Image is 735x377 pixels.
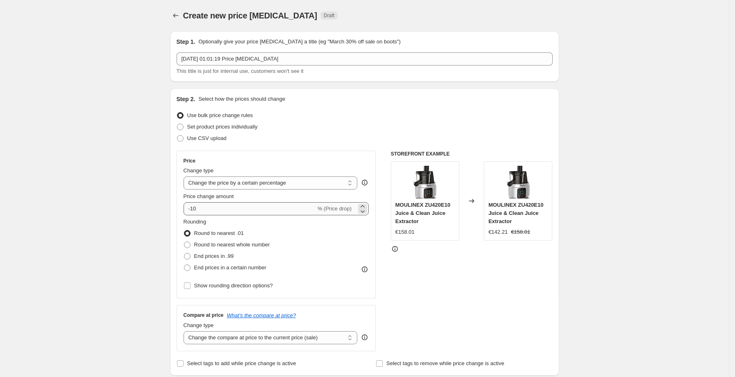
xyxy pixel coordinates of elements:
[198,95,285,103] p: Select how the prices should change
[391,151,553,157] h6: STOREFRONT EXAMPLE
[395,202,450,224] span: MOULINEX ZU420E10 Juice & Clean Juice Extractor
[187,124,258,130] span: Set product prices individually
[170,10,181,21] button: Price change jobs
[194,282,273,289] span: Show rounding direction options?
[187,360,296,366] span: Select tags to add while price change is active
[184,219,206,225] span: Rounding
[184,193,234,199] span: Price change amount
[184,167,214,174] span: Change type
[183,11,318,20] span: Create new price [MEDICAL_DATA]
[324,12,334,19] span: Draft
[361,178,369,187] div: help
[177,68,304,74] span: This title is just for internal use, customers won't see it
[511,228,530,236] strike: €158.01
[488,228,508,236] div: €142.21
[194,242,270,248] span: Round to nearest whole number
[198,38,400,46] p: Optionally give your price [MEDICAL_DATA] a title (eg "March 30% off sale on boots")
[177,52,553,65] input: 30% off holiday sale
[184,202,316,215] input: -15
[187,135,227,141] span: Use CSV upload
[194,253,234,259] span: End prices in .99
[194,230,244,236] span: Round to nearest .01
[386,360,504,366] span: Select tags to remove while price change is active
[227,312,296,318] button: What's the compare at price?
[488,202,543,224] span: MOULINEX ZU420E10 Juice & Clean Juice Extractor
[187,112,253,118] span: Use bulk price change rules
[194,264,266,271] span: End prices in a certain number
[177,38,195,46] h2: Step 1.
[502,166,535,199] img: 51vskalzxgL_80x.jpg
[184,312,224,318] h3: Compare at price
[184,322,214,328] span: Change type
[184,158,195,164] h3: Price
[361,333,369,341] div: help
[177,95,195,103] h2: Step 2.
[318,205,352,212] span: % (Price drop)
[395,228,415,236] div: €158.01
[408,166,441,199] img: 51vskalzxgL_80x.jpg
